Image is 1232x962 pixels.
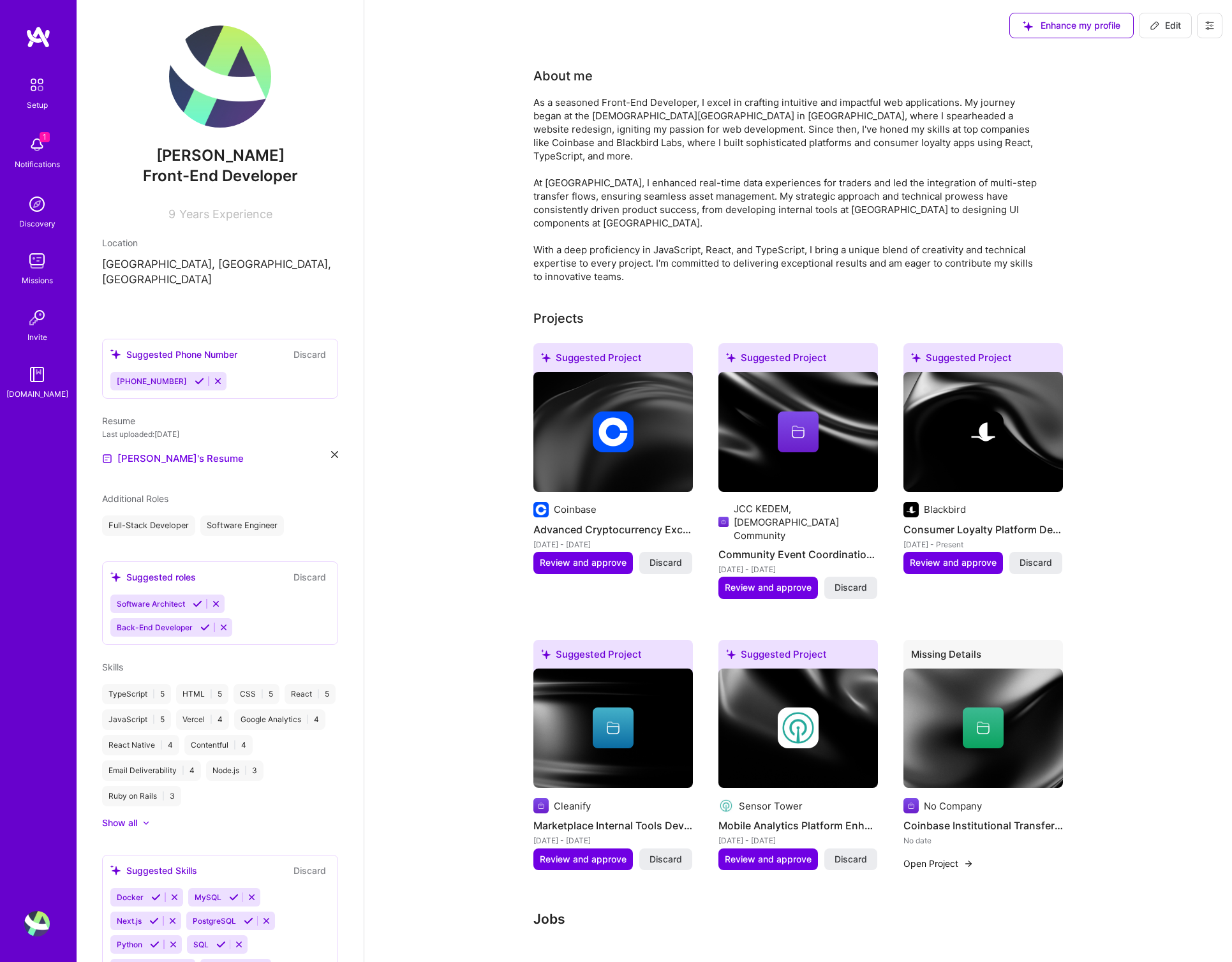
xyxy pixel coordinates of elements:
span: PostgreSQL [193,916,236,926]
span: | [210,714,212,725]
img: cover [903,669,1063,788]
img: Company logo [533,798,549,813]
img: teamwork [24,248,50,274]
div: Cleanify [554,799,591,813]
div: HTML 5 [176,684,228,704]
img: Company logo [963,411,1004,452]
span: [PERSON_NAME] [102,146,338,165]
img: Company logo [903,798,919,813]
span: Years Experience [179,207,272,221]
i: icon Close [331,451,338,458]
div: [DATE] - [DATE] [718,563,878,576]
div: Coinbase [554,503,597,516]
span: Python [117,940,142,949]
div: TypeScript 5 [102,684,171,704]
img: logo [26,26,51,48]
i: Accept [200,623,210,632]
div: CSS 5 [234,684,279,704]
span: Review and approve [910,556,997,569]
button: Review and approve [533,552,633,573]
div: Email Deliverability 4 [102,760,201,781]
button: Edit [1139,13,1192,38]
span: Review and approve [540,853,627,866]
span: Software Architect [117,599,185,609]
div: Software Engineer [200,515,284,536]
span: Discard [835,853,867,866]
span: 9 [168,207,175,221]
button: Discard [290,863,330,878]
i: Accept [216,940,226,949]
i: Reject [170,892,179,902]
img: Company logo [778,707,819,748]
img: cover [718,372,878,492]
div: Projects [533,309,584,328]
h4: Consumer Loyalty Platform Development [903,521,1063,538]
img: Company logo [718,514,729,529]
i: icon SuggestedTeams [541,649,551,659]
div: Show all [102,817,137,829]
span: MySQL [195,892,221,902]
i: icon SuggestedTeams [110,349,121,360]
i: Accept [150,940,160,949]
span: | [317,689,320,699]
button: Discard [290,347,330,362]
span: Additional Roles [102,493,168,504]
i: Reject [211,599,221,609]
span: | [244,766,247,776]
i: icon SuggestedTeams [726,353,736,362]
span: 1 [40,132,50,142]
i: icon SuggestedTeams [541,353,551,362]
span: Skills [102,662,123,672]
div: No date [903,834,1063,847]
a: User Avatar [21,911,53,936]
div: Suggested Project [533,343,693,377]
i: icon SuggestedTeams [1023,21,1033,31]
button: Open Project [903,857,974,870]
span: SQL [193,940,209,949]
div: Node.js 3 [206,760,263,781]
div: Contentful 4 [184,735,253,755]
img: Company logo [903,502,919,517]
span: | [261,689,263,699]
h4: Coinbase Institutional Transfers Frontend Service [903,817,1063,834]
i: Accept [229,892,239,902]
img: Company logo [533,502,549,517]
i: Reject [213,376,223,386]
span: | [162,791,165,801]
img: cover [533,372,693,492]
div: Suggested Project [718,640,878,674]
h4: Marketplace Internal Tools Development [533,817,693,834]
span: Docker [117,892,144,902]
img: User Avatar [169,26,271,128]
h4: Community Event Coordination and Website Reimplementation [718,546,878,563]
div: Sensor Tower [739,799,803,813]
img: discovery [24,191,50,217]
div: Missions [22,274,53,287]
div: [DATE] - [DATE] [533,834,693,847]
i: Accept [151,892,161,902]
div: JavaScript 5 [102,709,171,730]
span: Discard [649,556,682,569]
i: Accept [193,599,202,609]
div: Discovery [19,217,56,230]
span: | [234,740,236,750]
span: Enhance my profile [1023,19,1120,32]
div: React 5 [285,684,336,704]
span: Review and approve [725,853,812,866]
i: icon SuggestedTeams [726,649,736,659]
i: Reject [168,940,178,949]
span: | [160,740,163,750]
div: Suggested roles [110,570,196,584]
div: Last uploaded: [DATE] [102,427,338,441]
span: | [152,714,155,725]
div: Notifications [15,158,60,171]
button: Discard [824,577,877,598]
span: | [182,766,184,776]
i: icon SuggestedTeams [911,353,921,362]
img: Company logo [593,411,634,452]
div: Ruby on Rails 3 [102,786,181,806]
div: Invite [27,330,47,344]
span: Next.js [117,916,142,926]
div: About me [533,66,593,85]
div: Vercel 4 [176,709,229,730]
